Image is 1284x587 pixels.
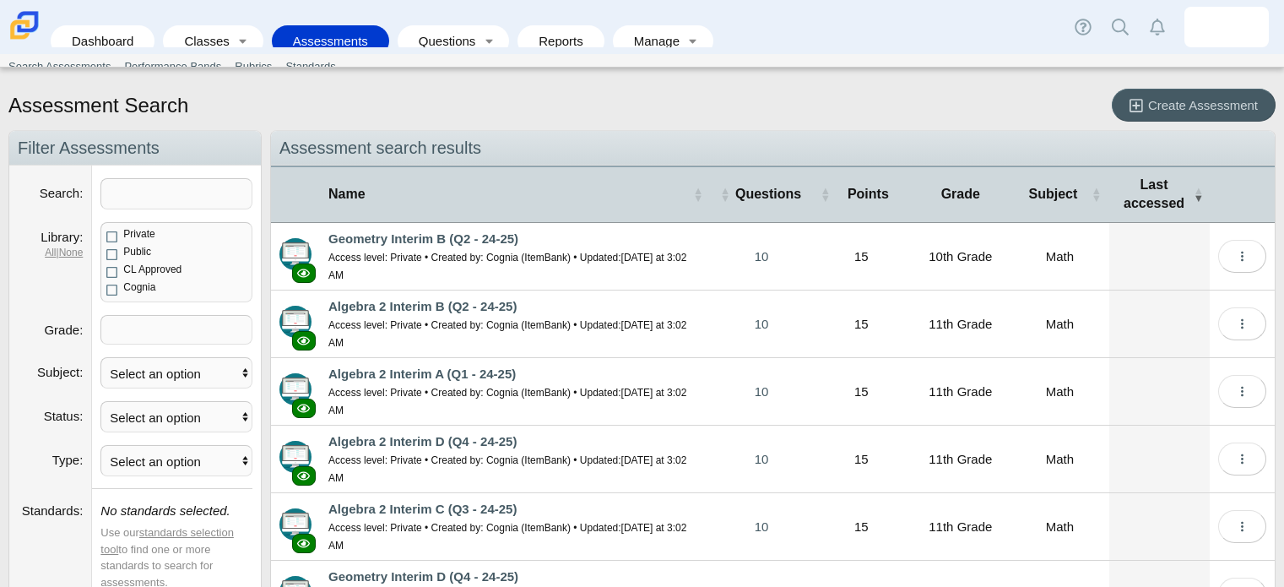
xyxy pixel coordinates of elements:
a: Toggle expanded [477,25,501,57]
a: Geometry Interim D (Q4 - 24-25) [328,569,518,584]
button: More options [1218,443,1266,476]
td: 11th Grade [911,493,1010,561]
span: Last accessed [1118,176,1189,214]
td: 11th Grade [911,426,1010,493]
a: Geometry Interim B (Q2 - 24-25) [328,231,518,246]
span: Subject [1018,185,1087,204]
a: Search Assessments [2,54,117,79]
a: Manage [621,25,681,57]
small: Access level: Private • Created by: Cognia (ItemBank) • Updated: [328,387,686,416]
time: Sep 28, 2025 at 3:02 AM [328,454,686,484]
time: Sep 28, 2025 at 3:02 AM [328,387,686,416]
span: Last accessed : Activate to remove sorting [1194,186,1201,203]
a: Dashboard [59,25,146,57]
small: Access level: Private • Created by: Cognia (ItemBank) • Updated: [328,252,686,281]
a: Reports [526,25,596,57]
td: Math [1010,426,1109,493]
tags: ​ [100,315,252,345]
a: Rubrics [228,54,279,79]
a: Algebra 2 Interim A (Q1 - 24-25) [328,367,516,381]
label: Grade [44,323,83,337]
a: Classes [171,25,230,57]
img: type-advanced.svg [279,238,312,270]
button: More options [1218,307,1266,340]
label: Status [44,409,84,423]
h2: Assessment search results [271,131,1275,166]
h1: Assessment Search [8,91,188,120]
small: Access level: Private • Created by: Cognia (ItemBank) • Updated: [328,319,686,349]
img: type-advanced.svg [279,508,312,541]
img: type-advanced.svg [279,441,312,473]
img: type-advanced.svg [279,373,312,405]
td: 15 [811,291,911,358]
a: 10 [712,493,812,560]
span: Questions : Activate to sort [720,186,730,203]
button: More options [1218,510,1266,543]
label: Subject [37,365,83,379]
a: 10 [712,223,812,290]
td: 15 [811,493,911,561]
span: Subject : Activate to sort [1091,186,1101,203]
label: Search [40,186,84,200]
span: Points : Activate to sort [820,186,830,203]
td: 10th Grade [911,223,1010,291]
img: fatemeh.ameri.P45Qjj [1213,14,1240,41]
time: Sep 28, 2025 at 3:02 AM [328,319,686,349]
span: Create Assessment [1148,98,1258,112]
a: 10 [712,291,812,357]
td: 15 [811,358,911,426]
i: No standards selected. [100,503,230,518]
a: standards selection tool [100,526,234,556]
td: Math [1010,493,1109,561]
a: Questions [406,25,477,57]
td: Math [1010,358,1109,426]
td: Math [1010,291,1109,358]
a: Toggle expanded [681,25,705,57]
span: Name : Activate to sort [693,186,703,203]
a: 10 [712,358,812,425]
td: Math [1010,223,1109,291]
label: Type [52,453,84,467]
button: More options [1218,375,1266,408]
a: Toggle expanded [231,25,255,57]
a: Create Assessment [1112,89,1276,122]
span: Name [328,185,690,204]
span: Cognia [123,281,155,293]
a: All [45,247,56,258]
a: Algebra 2 Interim C (Q3 - 24-25) [328,502,517,516]
a: 10 [712,426,812,492]
a: Carmen School of Science & Technology [7,31,42,46]
a: fatemeh.ameri.P45Qjj [1184,7,1269,47]
small: Access level: Private • Created by: Cognia (ItemBank) • Updated: [328,454,686,484]
dfn: | [18,246,83,260]
label: Standards [22,503,84,518]
a: Algebra 2 Interim B (Q2 - 24-25) [328,299,517,313]
a: Performance Bands [117,54,228,79]
td: 11th Grade [911,358,1010,426]
span: Private [123,228,154,240]
td: 11th Grade [911,291,1010,358]
img: Carmen School of Science & Technology [7,8,42,43]
span: Points [833,185,902,204]
time: Sep 28, 2025 at 3:02 AM [328,522,686,552]
a: Standards [279,54,342,79]
td: 15 [811,223,911,291]
span: Grade [919,185,1001,204]
small: Access level: Private • Created by: Cognia (ItemBank) • Updated: [328,522,686,552]
span: Questions [734,185,804,204]
a: Assessments [280,25,381,57]
button: More options [1218,240,1266,273]
time: Sep 28, 2025 at 3:02 AM [328,252,686,281]
span: Public [123,246,151,258]
span: CL Approved [123,264,181,275]
a: Algebra 2 Interim D (Q4 - 24-25) [328,434,517,448]
td: 15 [811,426,911,493]
img: type-advanced.svg [279,306,312,338]
a: None [59,247,84,258]
h2: Filter Assessments [9,131,261,166]
label: Library [41,230,83,244]
a: Alerts [1139,8,1176,46]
